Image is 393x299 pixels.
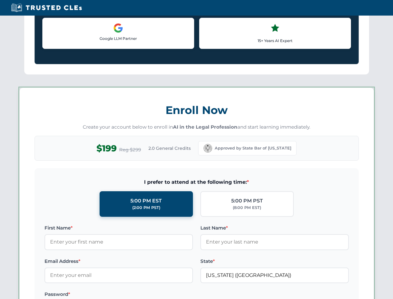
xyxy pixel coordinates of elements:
input: Enter your email [44,268,193,283]
div: (8:00 PM EST) [233,205,261,211]
label: First Name [44,224,193,232]
label: Password [44,291,193,298]
img: Trusted CLEs [9,3,84,12]
input: California (CA) [200,268,349,283]
p: 15+ Years AI Expert [204,38,346,44]
span: $199 [96,141,117,155]
div: (2:00 PM PST) [132,205,160,211]
h3: Enroll Now [35,100,359,120]
strong: AI in the Legal Profession [173,124,237,130]
span: Reg $299 [119,146,141,154]
p: Create your account below to enroll in and start learning immediately. [35,124,359,131]
input: Enter your last name [200,234,349,250]
label: Email Address [44,258,193,265]
input: Enter your first name [44,234,193,250]
p: Google LLM Partner [48,36,189,41]
img: Google [113,23,123,33]
span: Approved by State Bar of [US_STATE] [215,145,291,151]
span: I prefer to attend at the following time: [44,178,349,186]
div: 5:00 PM PST [231,197,263,205]
div: 5:00 PM EST [130,197,162,205]
label: Last Name [200,224,349,232]
label: State [200,258,349,265]
img: California Bar [204,144,212,153]
span: 2.0 General Credits [148,145,191,152]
